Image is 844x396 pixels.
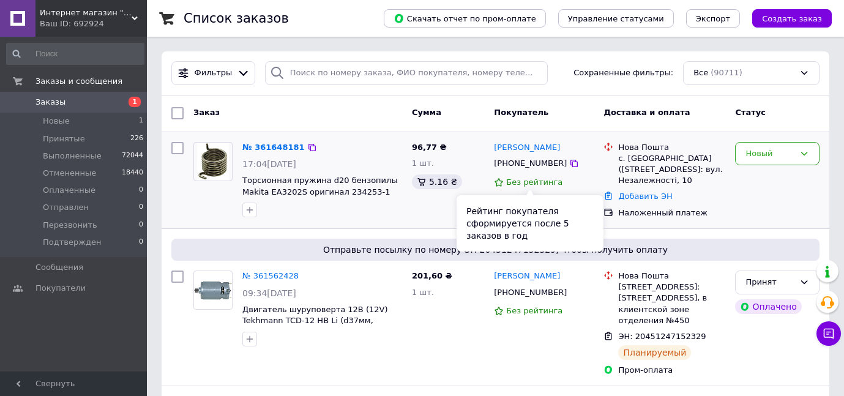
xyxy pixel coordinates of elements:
[491,155,569,171] div: [PHONE_NUMBER]
[40,7,132,18] span: Интернет магазин "Детали". Запчасти для электро и бензоинструмента
[752,9,832,28] button: Создать заказ
[412,143,447,152] span: 96,77 ₴
[618,332,706,341] span: ЭН: 20451247152329
[412,108,441,117] span: Сумма
[195,67,233,79] span: Фильтры
[568,14,664,23] span: Управление статусами
[412,159,434,168] span: 1 шт.
[762,14,822,23] span: Создать заказ
[394,13,536,24] span: Скачать отчет по пром-оплате
[618,192,672,201] a: Добавить ЭН
[494,108,548,117] span: Покупатель
[745,148,794,160] div: Новый
[139,220,143,231] span: 0
[43,185,95,196] span: Оплаченные
[618,345,691,360] div: Планируемый
[122,168,143,179] span: 18440
[618,142,725,153] div: Нова Пошта
[130,133,143,144] span: 226
[618,282,725,326] div: [STREET_ADDRESS]: [STREET_ADDRESS], в клиентской зоне отделения №450
[122,151,143,162] span: 72044
[735,108,766,117] span: Статус
[194,281,232,300] img: Фото товару
[35,283,86,294] span: Покупатели
[184,11,289,26] h1: Список заказов
[412,174,462,189] div: 5.16 ₴
[139,237,143,248] span: 0
[176,244,815,256] span: Отправьте посылку по номеру ЭН 20451247152329, чтобы получить оплату
[139,202,143,213] span: 0
[193,142,233,181] a: Фото товару
[197,143,230,181] img: Фото товару
[735,299,801,314] div: Оплачено
[265,61,548,85] input: Поиск по номеру заказа, ФИО покупателя, номеру телефона, Email, номеру накладной
[558,9,674,28] button: Управление статусами
[35,76,122,87] span: Заказы и сообщения
[43,168,96,179] span: Отмененные
[242,143,305,152] a: № 361648181
[193,271,233,310] a: Фото товару
[573,67,673,79] span: Сохраненные фильтры:
[618,207,725,219] div: Наложенный платеж
[506,306,562,315] span: Без рейтинга
[43,116,70,127] span: Новые
[412,271,452,280] span: 201,60 ₴
[35,97,65,108] span: Заказы
[618,271,725,282] div: Нова Пошта
[242,176,398,196] a: Торсионная пружина d20 бензопилы Makita EA3202S оригинал 234253-1
[745,276,794,289] div: Принят
[139,116,143,127] span: 1
[618,365,725,376] div: Пром-оплата
[242,159,296,169] span: 17:04[DATE]
[40,18,147,29] div: Ваш ID: 692924
[686,9,740,28] button: Экспорт
[43,220,97,231] span: Перезвонить
[696,14,730,23] span: Экспорт
[494,142,560,154] a: [PERSON_NAME]
[491,285,569,301] div: [PHONE_NUMBER]
[6,43,144,65] input: Поиск
[603,108,690,117] span: Доставка и оплата
[43,133,85,144] span: Принятые
[693,67,708,79] span: Все
[457,195,603,252] div: Рейтинг покупателя сформируется после 5 заказов в год
[618,153,725,187] div: с. [GEOGRAPHIC_DATA] ([STREET_ADDRESS]: вул. Незалежності, 10
[43,202,89,213] span: Отправлен
[129,97,141,107] span: 1
[506,177,562,187] span: Без рейтинга
[35,262,83,273] span: Сообщения
[412,288,434,297] span: 1 шт.
[43,237,101,248] span: Подтвержден
[43,151,102,162] span: Выполненные
[242,305,394,337] a: Двигатель шуруповерта 12В (12V) Tekhmann TCD-12 HB Li (d37мм, h57мм, шестерня d9мм, 12-з прямо)
[494,271,560,282] a: [PERSON_NAME]
[242,288,296,298] span: 09:34[DATE]
[711,68,742,77] span: (90711)
[816,321,841,346] button: Чат с покупателем
[193,108,220,117] span: Заказ
[740,13,832,23] a: Создать заказ
[139,185,143,196] span: 0
[242,271,299,280] a: № 361562428
[384,9,546,28] button: Скачать отчет по пром-оплате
